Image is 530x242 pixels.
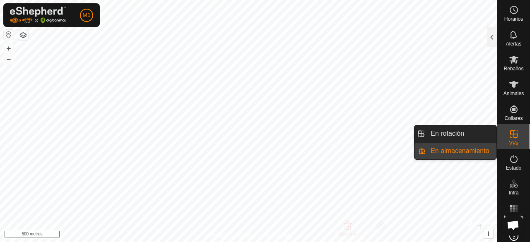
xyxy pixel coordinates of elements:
a: Contáctenos [263,231,291,239]
font: Horarios [504,16,523,22]
font: En almacenamiento [431,147,489,154]
font: VVs [509,140,518,146]
div: Chat abierto [502,214,524,236]
li: En almacenamiento [414,143,496,159]
font: + [7,44,11,53]
a: En almacenamiento [426,143,496,159]
button: + [4,43,14,53]
img: Logotipo de Gallagher [10,7,66,24]
font: Alertas [506,41,521,47]
font: Rebaños [503,66,523,72]
font: En rotación [431,130,464,137]
button: Restablecer Mapa [4,30,14,40]
a: Política de Privacidad [206,231,253,239]
font: Política de Privacidad [206,232,253,238]
font: Estado [506,165,521,171]
font: – [7,55,11,63]
font: M1 [82,12,90,18]
font: Animales [503,91,524,96]
font: i [488,230,489,237]
li: En rotación [414,125,496,142]
font: Mapa de Calor [504,215,523,225]
font: Infra [508,190,518,196]
font: Contáctenos [263,232,291,238]
font: Collares [504,115,523,121]
button: Capas del Mapa [18,30,28,40]
a: En rotación [426,125,496,142]
button: – [4,54,14,64]
button: i [484,229,493,238]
